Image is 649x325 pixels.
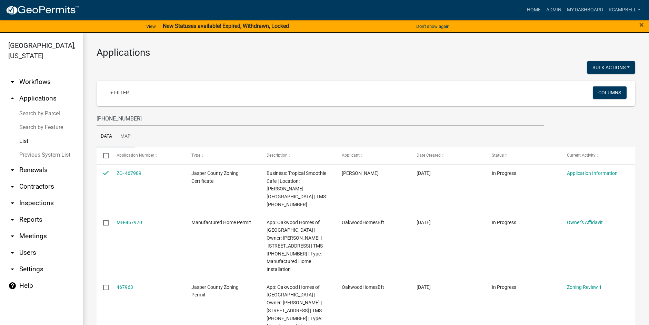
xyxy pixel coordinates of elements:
span: Applicant [342,153,360,158]
datatable-header-cell: Date Created [410,147,485,164]
i: arrow_drop_down [8,232,17,240]
a: MH-467970 [117,220,142,225]
a: My Dashboard [564,3,606,17]
span: App: Oakwood Homes of Beaufort | Owner: ISMAEL HABIBAH | 375 LANGFORDVILLE RD | TMS 059-00-02-049... [267,220,323,272]
datatable-header-cell: Type [185,147,260,164]
span: OakwoodHomesBft [342,284,384,290]
span: In Progress [492,220,516,225]
a: View [143,21,159,32]
a: Map [116,126,135,148]
span: Manufactured Home Permit [191,220,251,225]
datatable-header-cell: Description [260,147,335,164]
datatable-header-cell: Applicant [335,147,410,164]
a: Application Information [567,170,618,176]
strong: New Statuses available! Expired, Withdrawn, Locked [163,23,289,29]
span: Current Activity [567,153,596,158]
span: Status [492,153,504,158]
a: Home [524,3,543,17]
datatable-header-cell: Current Activity [560,147,635,164]
span: Business: Tropical Smoothie Cafe | Location: MARK CUMMINGS RD | TMS: 067-01-00-051 [267,170,327,207]
i: arrow_drop_up [8,94,17,103]
span: Type [191,153,200,158]
i: arrow_drop_down [8,182,17,191]
i: help [8,282,17,290]
span: × [639,20,644,30]
a: ZC- 467989 [117,170,141,176]
button: Columns [593,86,627,99]
button: Close [639,21,644,29]
a: Data [97,126,116,148]
span: Application Number [117,153,154,158]
a: + Filter [105,86,134,99]
span: 08/22/2025 [417,170,431,176]
datatable-header-cell: Application Number [110,147,185,164]
button: Don't show again [413,21,452,32]
span: 08/22/2025 [417,284,431,290]
span: OakwoodHomesBft [342,220,384,225]
span: Jasper County Zoning Permit [191,284,239,298]
span: Lorrie Tauber [342,170,379,176]
datatable-header-cell: Status [485,147,560,164]
span: 08/22/2025 [417,220,431,225]
a: Admin [543,3,564,17]
i: arrow_drop_down [8,78,17,86]
span: Description [267,153,288,158]
a: Zoning Review 1 [567,284,602,290]
i: arrow_drop_down [8,216,17,224]
a: 467963 [117,284,133,290]
span: In Progress [492,170,516,176]
input: Search for applications [97,112,544,126]
datatable-header-cell: Select [97,147,110,164]
span: In Progress [492,284,516,290]
i: arrow_drop_down [8,249,17,257]
h3: Applications [97,47,635,59]
span: Jasper County Zoning Certificate [191,170,239,184]
i: arrow_drop_down [8,265,17,273]
i: arrow_drop_down [8,199,17,207]
button: Bulk Actions [587,61,635,74]
i: arrow_drop_down [8,166,17,174]
span: Date Created [417,153,441,158]
a: rcampbell [606,3,643,17]
a: Owner's Affidavit [567,220,603,225]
